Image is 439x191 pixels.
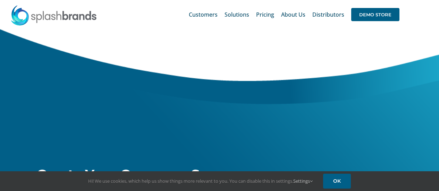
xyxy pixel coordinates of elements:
a: Settings [293,178,313,184]
a: Customers [189,3,218,26]
span: Solutions [225,12,249,17]
a: Pricing [256,3,274,26]
a: DEMO STORE [351,3,399,26]
span: Distributors [312,12,344,17]
span: Pricing [256,12,274,17]
nav: Main Menu [189,3,399,26]
span: DEMO STORE [351,8,399,21]
a: Distributors [312,3,344,26]
img: SplashBrands.com Logo [10,5,97,26]
span: Hi! We use cookies, which help us show things more relevant to you. You can disable this in setti... [88,178,313,184]
a: OK [323,174,351,189]
span: Customers [189,12,218,17]
span: About Us [281,12,305,17]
